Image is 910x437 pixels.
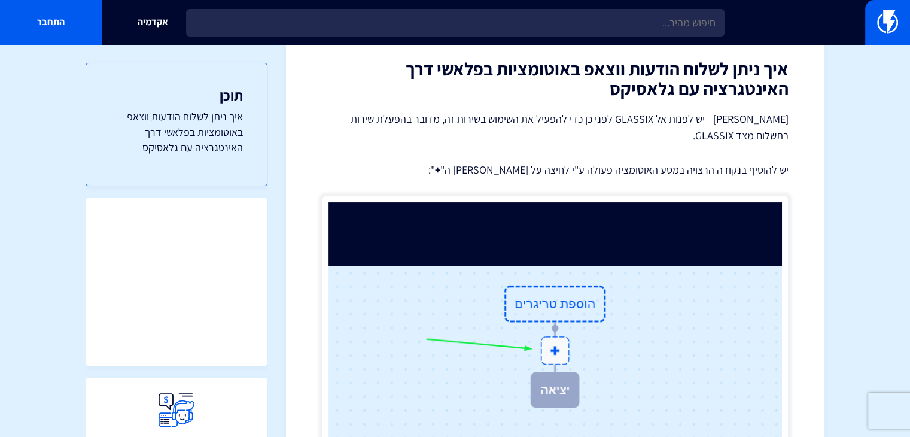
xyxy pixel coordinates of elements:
input: חיפוש מהיר... [186,9,725,37]
h3: תוכן [110,87,243,103]
a: איך ניתן לשלוח הודעות ווצאפ באוטומציות בפלאשי דרך האינטגרציה עם גלאסיקס [110,109,243,155]
h2: איך ניתן לשלוח הודעות ווצאפ באוטומציות בפלאשי דרך האינטגרציה עם גלאסיקס [322,59,789,99]
strong: + [435,163,440,177]
p: יש להוסיף בנקודה הרצויה במסע האוטומציה פעולה ע"י לחיצה על [PERSON_NAME] ה" ": [322,162,789,178]
p: [PERSON_NAME] - יש לפנות אל GLASSIX לפני כן כדי להפעיל את השימוש בשירות זה, מדובר בהפעלת שירות בת... [322,111,789,144]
